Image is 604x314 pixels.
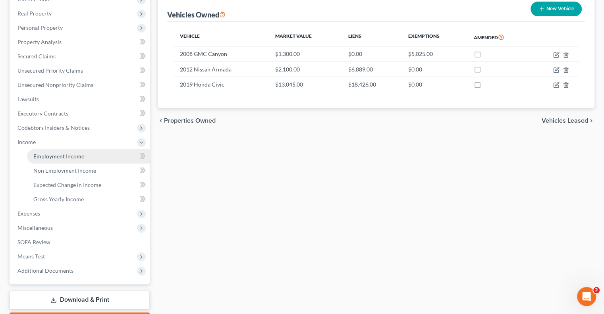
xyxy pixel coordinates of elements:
[17,24,63,31] span: Personal Property
[11,106,150,121] a: Executory Contracts
[531,2,582,16] button: New Vehicle
[158,118,216,124] button: chevron_left Properties Owned
[542,118,594,124] button: Vehicles Leased chevron_right
[17,67,83,74] span: Unsecured Priority Claims
[33,196,84,202] span: Gross Yearly Income
[17,253,45,260] span: Means Test
[174,77,269,92] td: 2019 Honda Civic
[467,28,532,46] th: Amended
[17,224,53,231] span: Miscellaneous
[402,62,467,77] td: $0.00
[577,287,596,306] iframe: Intercom live chat
[33,167,96,174] span: Non Employment Income
[11,92,150,106] a: Lawsuits
[269,62,342,77] td: $2,100.00
[174,28,269,46] th: Vehicle
[17,267,73,274] span: Additional Documents
[402,77,467,92] td: $0.00
[27,149,150,164] a: Employment Income
[342,77,402,92] td: $18,426.00
[33,181,101,188] span: Expected Change in Income
[33,153,84,160] span: Employment Income
[17,124,90,131] span: Codebtors Insiders & Notices
[17,10,52,17] span: Real Property
[342,46,402,62] td: $0.00
[17,110,68,117] span: Executory Contracts
[174,62,269,77] td: 2012 Nissan Armada
[542,118,588,124] span: Vehicles Leased
[11,49,150,64] a: Secured Claims
[17,139,36,145] span: Income
[269,28,342,46] th: Market Value
[10,291,150,309] a: Download & Print
[402,46,467,62] td: $5,025.00
[17,96,39,102] span: Lawsuits
[11,235,150,249] a: SOFA Review
[402,28,467,46] th: Exemptions
[588,118,594,124] i: chevron_right
[27,164,150,178] a: Non Employment Income
[17,81,93,88] span: Unsecured Nonpriority Claims
[593,287,600,293] span: 2
[17,239,50,245] span: SOFA Review
[11,64,150,78] a: Unsecured Priority Claims
[27,178,150,192] a: Expected Change in Income
[342,28,402,46] th: Liens
[158,118,164,124] i: chevron_left
[17,210,40,217] span: Expenses
[17,53,56,60] span: Secured Claims
[269,77,342,92] td: $13,045.00
[11,78,150,92] a: Unsecured Nonpriority Claims
[11,35,150,49] a: Property Analysis
[27,192,150,206] a: Gross Yearly Income
[17,39,62,45] span: Property Analysis
[164,118,216,124] span: Properties Owned
[342,62,402,77] td: $6,889.00
[167,10,226,19] div: Vehicles Owned
[269,46,342,62] td: $1,300.00
[174,46,269,62] td: 2008 GMC Canyon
